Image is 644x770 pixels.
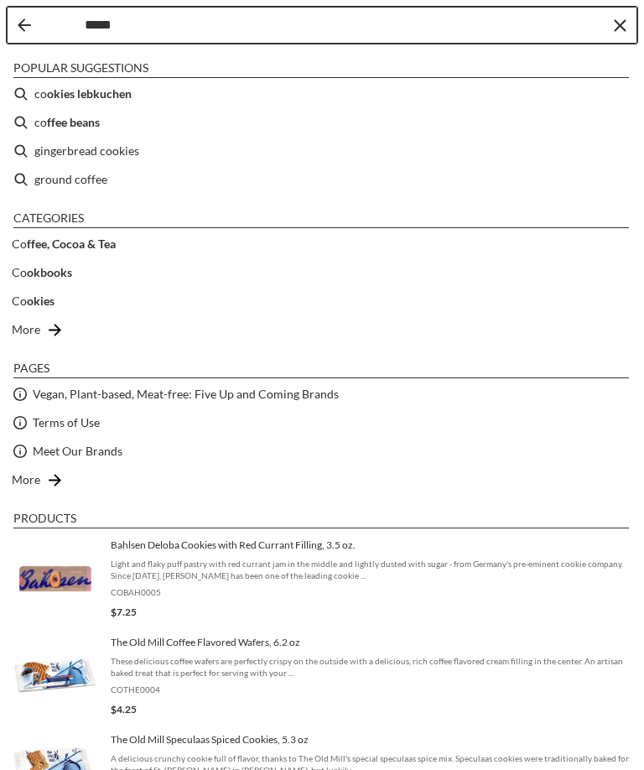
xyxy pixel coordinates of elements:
[111,586,631,598] span: COBAH0005
[611,17,628,34] button: Clear
[111,558,631,581] span: Light and flaky puff pastry with red currant jam in the middle and lightly dusted with sugar - fr...
[111,636,631,649] span: The Old Mill Coffee Flavored Wafers, 6.2 oz
[13,60,629,78] li: Popular suggestions
[111,684,631,695] span: COTHE0004
[13,634,631,718] a: The Old Mill Coffee Flavored Wafers, 6.2 ozThese delicious coffee wafers are perfectly crispy on ...
[33,413,100,432] a: Terms of Use
[7,108,637,137] li: coffee beans
[111,703,137,715] span: $4.25
[111,606,137,618] span: $7.25
[7,230,637,258] li: Coffee, Cocoa & Tea
[18,18,31,32] button: Back
[111,655,631,679] span: These delicious coffee wafers are perfectly crispy on the outside with a delicious, rich coffee f...
[12,234,116,253] a: Coffee, Cocoa & Tea
[47,84,132,103] b: okies lebkuchen
[33,384,339,403] a: Vegan, Plant-based, Meat-free: Five Up and Coming Brands
[7,627,637,725] li: The Old Mill Coffee Flavored Wafers, 6.2 oz
[13,211,629,228] li: Categories
[7,437,637,466] li: Meet Our Brands
[27,265,72,279] b: okbooks
[13,361,629,378] li: Pages
[7,165,637,194] li: ground coffee
[7,408,637,437] li: Terms of Use
[7,466,637,494] li: More
[33,441,122,460] a: Meet Our Brands
[13,537,631,621] a: Bahlsen Deloba Cookies with Red Currant Filling, 3.5 oz.Light and flaky puff pastry with red curr...
[12,263,72,282] a: Cookbooks
[7,80,637,108] li: cookies lebkuchen
[27,237,116,251] b: ffee, Cocoa & Tea
[7,258,637,287] li: Cookbooks
[7,287,637,315] li: Cookies
[7,530,637,627] li: Bahlsen Deloba Cookies with Red Currant Filling, 3.5 oz.
[7,137,637,165] li: gingerbread cookies
[12,291,55,310] a: Cookies
[111,538,631,552] span: Bahlsen Deloba Cookies with Red Currant Filling, 3.5 oz.
[27,294,55,308] b: okies
[47,112,100,132] b: ffee beans
[111,733,631,747] span: The Old Mill Speculaas Spiced Cookies, 5.3 oz
[7,380,637,408] li: Vegan, Plant-based, Meat-free: Five Up and Coming Brands
[7,315,637,344] li: More
[13,511,629,528] li: Products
